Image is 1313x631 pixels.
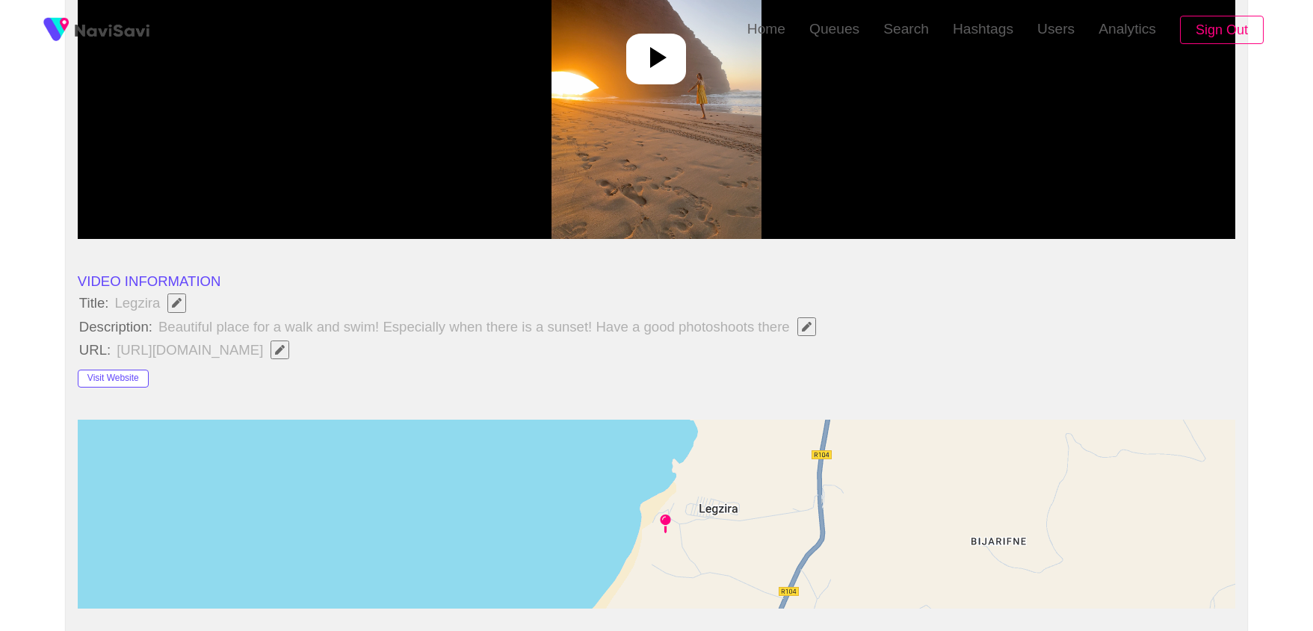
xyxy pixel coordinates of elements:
[78,295,111,311] span: Title:
[78,273,1235,290] li: VIDEO INFORMATION
[797,317,816,336] button: Edit Field
[113,292,195,314] span: Legzira
[78,319,154,335] span: Description:
[170,298,183,308] span: Edit Field
[78,370,149,388] button: Visit Website
[78,342,112,358] span: URL:
[271,341,289,359] button: Edit Field
[800,322,813,332] span: Edit Field
[115,339,298,361] span: [URL][DOMAIN_NAME]
[274,345,286,355] span: Edit Field
[78,368,149,384] a: Visit Website
[167,293,186,312] button: Edit Field
[37,11,75,49] img: fireSpot
[1180,16,1264,45] button: Sign Out
[157,316,825,338] span: Beautiful place for a walk and swim! Especially when there is a sunset! Have a good photoshoots t...
[75,22,149,37] img: fireSpot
